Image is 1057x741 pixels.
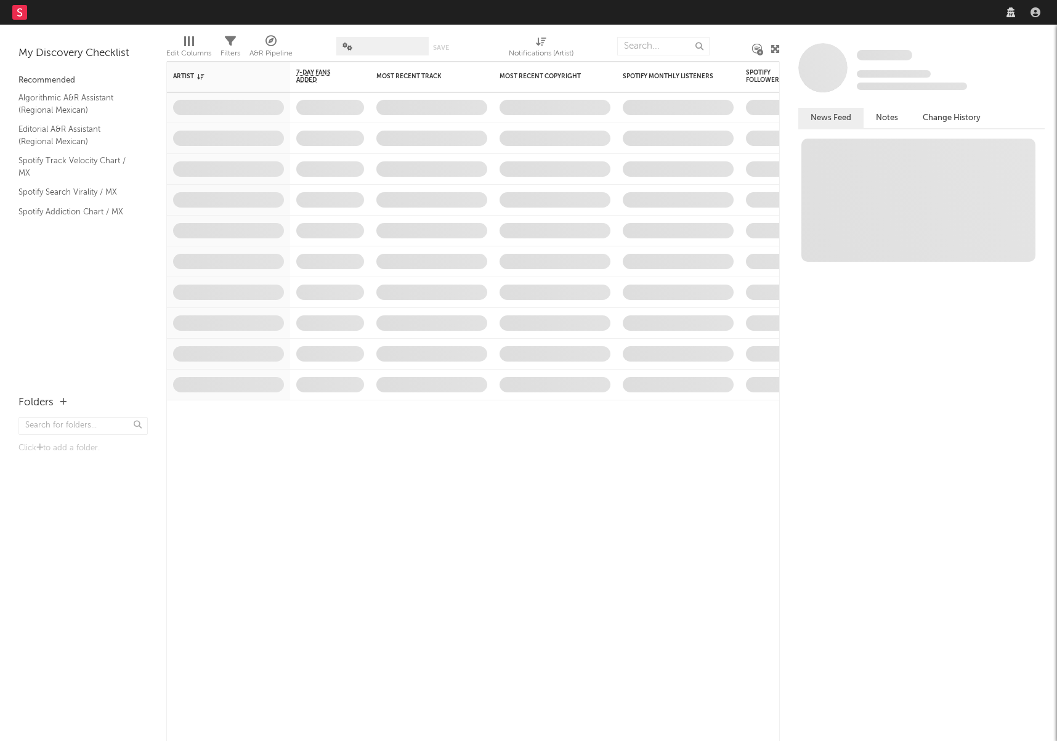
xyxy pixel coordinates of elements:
span: 0 fans last week [857,83,967,90]
div: A&R Pipeline [249,31,293,67]
div: Click to add a folder. [18,441,148,456]
span: 7-Day Fans Added [296,69,346,84]
div: Filters [221,31,240,67]
div: My Discovery Checklist [18,46,148,61]
span: Tracking Since: [DATE] [857,70,931,78]
span: Some Artist [857,50,912,60]
div: Artist [173,73,265,80]
div: Folders [18,395,54,410]
div: Notifications (Artist) [509,31,573,67]
button: News Feed [798,108,864,128]
div: Filters [221,46,240,61]
div: Most Recent Track [376,73,469,80]
div: A&R Pipeline [249,46,293,61]
a: Some Artist [857,49,912,62]
button: Notes [864,108,910,128]
a: Spotify Track Velocity Chart / MX [18,154,136,179]
a: Editorial A&R Assistant (Regional Mexican) [18,123,136,148]
button: Change History [910,108,993,128]
div: Edit Columns [166,31,211,67]
input: Search... [617,37,710,55]
div: Most Recent Copyright [500,73,592,80]
button: Save [433,44,449,51]
a: Algorithmic A&R Assistant (Regional Mexican) [18,91,136,116]
div: Spotify Monthly Listeners [623,73,715,80]
a: Spotify Search Virality / MX [18,185,136,199]
div: Notifications (Artist) [509,46,573,61]
div: Spotify Followers [746,69,789,84]
a: Spotify Addiction Chart / MX [18,205,136,219]
div: Recommended [18,73,148,88]
input: Search for folders... [18,417,148,435]
div: Edit Columns [166,46,211,61]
